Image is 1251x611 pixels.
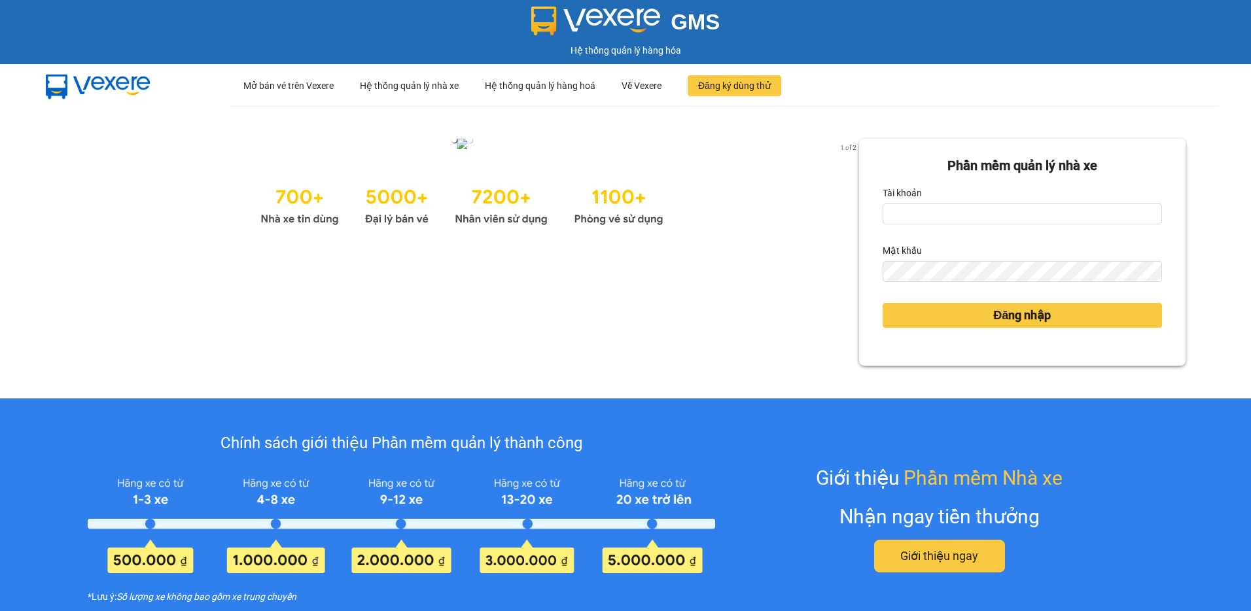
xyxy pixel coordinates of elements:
[993,306,1051,324] span: Đăng nhập
[65,139,84,153] button: previous slide / item
[841,139,859,153] button: next slide / item
[243,65,334,107] div: Mở bán vé trên Vexere
[360,65,459,107] div: Hệ thống quản lý nhà xe
[3,43,1248,58] div: Hệ thống quản lý hàng hóa
[904,463,1063,493] span: Phần mềm Nhà xe
[485,65,595,107] div: Hệ thống quản lý hàng hoá
[883,183,922,203] label: Tài khoản
[88,589,715,604] div: *Lưu ý:
[467,137,472,143] li: slide item 2
[900,547,978,565] span: Giới thiệu ngay
[531,20,720,30] a: GMS
[883,203,1162,224] input: Tài khoản
[816,463,1063,493] div: Giới thiệu
[531,7,661,35] img: logo 2
[698,79,771,93] span: Đăng ký dùng thử
[688,75,781,96] button: Đăng ký dùng thử
[883,303,1162,328] button: Đăng nhập
[88,472,715,573] img: policy-intruduce-detail.png
[883,156,1162,176] div: Phần mềm quản lý nhà xe
[874,540,1005,572] button: Giới thiệu ngay
[116,589,296,604] i: Số lượng xe không bao gồm xe trung chuyển
[883,261,1162,282] input: Mật khẩu
[836,139,859,156] p: 1 of 2
[260,179,663,229] img: Statistics.png
[33,64,164,107] img: mbUUG5Q.png
[622,65,661,107] div: Về Vexere
[839,501,1040,532] div: Nhận ngay tiền thưởng
[451,137,457,143] li: slide item 1
[88,431,715,456] div: Chính sách giới thiệu Phần mềm quản lý thành công
[671,10,720,34] span: GMS
[883,240,922,261] label: Mật khẩu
